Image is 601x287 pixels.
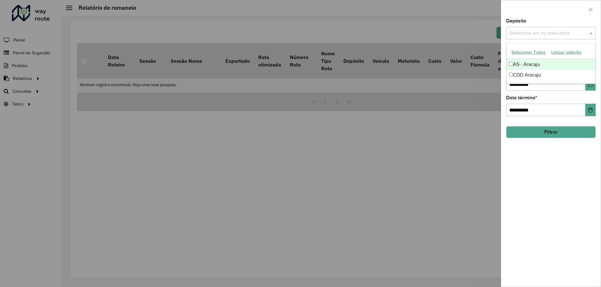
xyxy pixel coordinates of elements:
div: AS - Aracaju [506,59,595,70]
button: Choose Date [585,78,596,91]
button: Selecionar Todos [509,47,548,57]
button: Limpar seleção [548,47,584,57]
ng-dropdown-panel: Options list [506,42,596,84]
div: CDD Aracaju [506,70,595,80]
button: Choose Date [585,104,596,116]
button: Filtrar [506,126,596,138]
label: Depósito [506,17,526,25]
label: Data término [506,94,537,101]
